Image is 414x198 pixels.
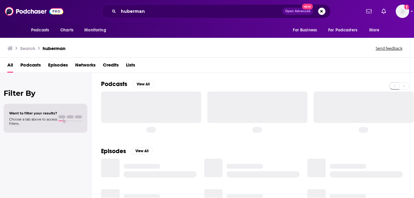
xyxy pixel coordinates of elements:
a: PodcastsView All [101,80,154,88]
h2: Episodes [101,147,126,155]
span: Monitoring [84,26,106,34]
button: Open AdvancedNew [282,8,313,15]
h2: Podcasts [101,80,127,88]
a: All [7,60,13,73]
span: Choose a tab above to access filters. [9,117,57,126]
button: View All [131,147,153,155]
a: Charts [56,24,77,36]
button: open menu [27,24,57,36]
button: Show profile menu [396,5,409,18]
span: New [302,4,313,9]
span: Want to filter your results? [9,111,57,115]
a: Lists [126,60,135,73]
h2: Filter By [4,89,87,98]
span: Podcasts [31,26,49,34]
button: open menu [289,24,325,36]
a: Episodes [48,60,68,73]
img: Podchaser - Follow, Share and Rate Podcasts [5,5,63,17]
a: Podcasts [20,60,41,73]
a: Credits [103,60,119,73]
span: Charts [60,26,73,34]
button: open menu [365,24,387,36]
h3: huberman [43,45,65,51]
input: Search podcasts, credits, & more... [118,6,282,16]
span: For Podcasters [328,26,357,34]
span: Open Advanced [285,10,310,13]
span: More [369,26,380,34]
img: User Profile [396,5,409,18]
h3: Search [20,45,35,51]
button: open menu [324,24,366,36]
button: View All [132,81,154,88]
button: open menu [80,24,114,36]
a: Networks [75,60,96,73]
a: Show notifications dropdown [379,6,388,16]
div: Search podcasts, credits, & more... [102,4,331,18]
button: Send feedback [374,46,404,51]
a: Show notifications dropdown [364,6,374,16]
a: EpisodesView All [101,147,153,155]
span: For Business [293,26,317,34]
span: Logged in as AutumnKatie [396,5,409,18]
svg: Add a profile image [404,5,409,9]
